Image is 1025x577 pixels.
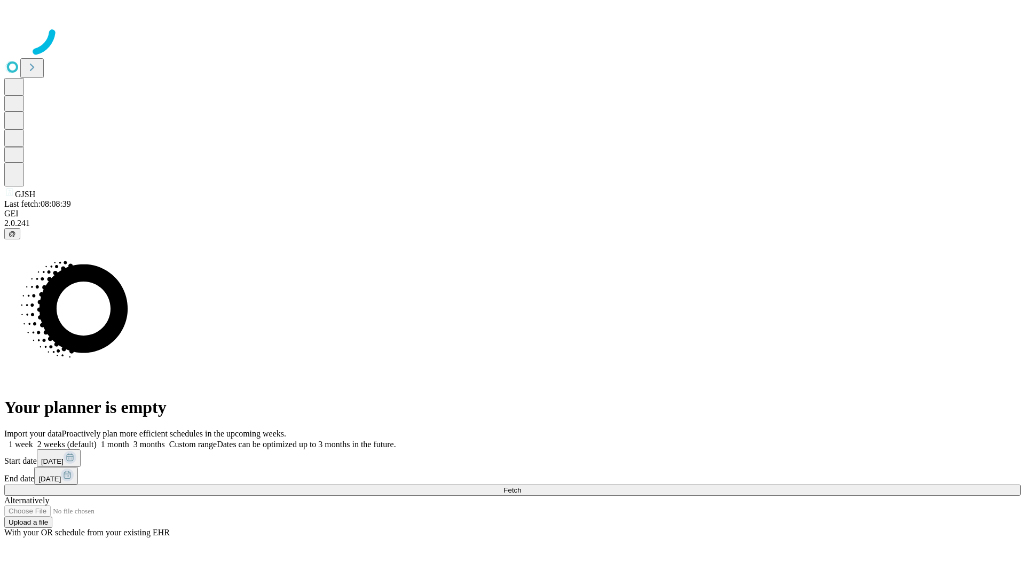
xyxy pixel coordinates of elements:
[15,190,35,199] span: GJSH
[62,429,286,438] span: Proactively plan more efficient schedules in the upcoming weeks.
[4,429,62,438] span: Import your data
[4,496,49,505] span: Alternatively
[133,440,165,449] span: 3 months
[9,440,33,449] span: 1 week
[4,209,1021,219] div: GEI
[4,228,20,239] button: @
[4,449,1021,467] div: Start date
[41,457,64,465] span: [DATE]
[503,486,521,494] span: Fetch
[37,449,81,467] button: [DATE]
[37,440,97,449] span: 2 weeks (default)
[101,440,129,449] span: 1 month
[4,397,1021,417] h1: Your planner is empty
[4,485,1021,496] button: Fetch
[4,528,170,537] span: With your OR schedule from your existing EHR
[4,517,52,528] button: Upload a file
[217,440,396,449] span: Dates can be optimized up to 3 months in the future.
[4,219,1021,228] div: 2.0.241
[4,467,1021,485] div: End date
[9,230,16,238] span: @
[38,475,61,483] span: [DATE]
[34,467,78,485] button: [DATE]
[169,440,217,449] span: Custom range
[4,199,71,208] span: Last fetch: 08:08:39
